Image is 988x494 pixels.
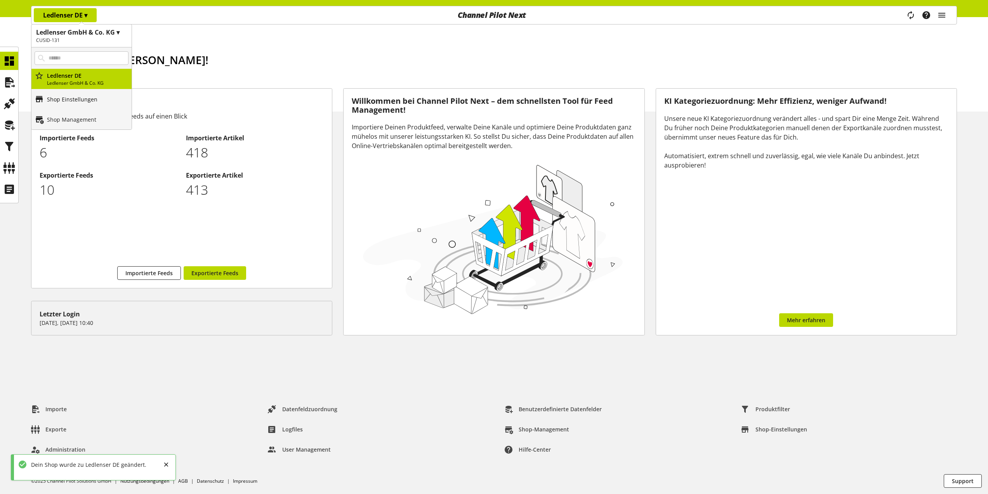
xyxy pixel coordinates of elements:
p: Ledlenser DE [43,10,87,20]
span: Produktfilter [755,405,790,413]
div: Letzter Login [40,309,324,319]
button: Support [944,474,982,488]
h1: Ledlenser GmbH & Co. KG ▾ [36,28,127,37]
span: Importierte Feeds [125,269,173,277]
a: Impressum [233,478,257,484]
span: ▾ [84,11,87,19]
a: Nutzungsbedingungen [120,478,169,484]
span: Exportierte Feeds [191,269,238,277]
h2: Exportierte Feeds [40,171,178,180]
span: Support [952,477,974,485]
span: Hilfe-Center [519,445,551,454]
h3: KI Kategoriezuordnung: Mehr Effizienz, weniger Aufwand! [664,97,948,106]
a: Hilfe-Center [498,443,557,457]
h2: Importierte Feeds [40,133,178,143]
a: Datenschutz [197,478,224,484]
a: Importierte Feeds [117,266,181,280]
span: Datenfeldzuordnung [282,405,337,413]
a: Datenfeldzuordnung [262,402,344,416]
a: Benutzerdefinierte Datenfelder [498,402,608,416]
span: Logfiles [282,425,303,433]
p: 418 [186,143,324,162]
div: Importiere Deinen Produktfeed, verwalte Deine Kanäle und optimiere Deine Produktdaten ganz mühelo... [352,122,636,150]
nav: main navigation [31,6,957,24]
p: 413 [186,180,324,200]
a: User Management [262,443,337,457]
p: Shop Management [47,115,96,124]
h2: [DATE] ist der [DATE] [43,71,957,80]
p: Shop Einstellungen [47,95,97,103]
a: Shop-Einstellungen [735,422,813,436]
span: Administration [45,445,85,454]
a: Logfiles [262,422,309,436]
p: Ledlenser GmbH & Co. KG [47,80,128,87]
span: User Management [282,445,331,454]
p: Ledlenser DE [47,72,128,80]
div: Dein Shop wurde zu Ledlenser DE geändert. [27,461,146,469]
h2: CUSID-131 [36,37,127,44]
span: Importe [45,405,67,413]
p: [DATE], [DATE] 10:40 [40,319,324,327]
span: Exporte [45,425,66,433]
a: Shop Management [31,109,132,129]
a: Exportierte Feeds [184,266,246,280]
span: Shop-Einstellungen [755,425,807,433]
a: Exporte [25,422,73,436]
span: Shop-Management [519,425,569,433]
span: Mehr erfahren [787,316,825,324]
a: Administration [25,443,92,457]
a: Shop-Management [498,422,575,436]
span: Benutzerdefinierte Datenfelder [519,405,602,413]
p: 10 [40,180,178,200]
h3: Willkommen bei Channel Pilot Next – dem schnellsten Tool für Feed Management! [352,97,636,114]
img: 78e1b9dcff1e8392d83655fcfc870417.svg [359,160,626,317]
a: Mehr erfahren [779,313,833,327]
div: Alle Informationen zu Deinen Feeds auf einen Blick [40,112,324,121]
p: 6 [40,143,178,162]
a: Shop Einstellungen [31,89,132,109]
h2: Exportierte Artikel [186,171,324,180]
a: AGB [178,478,188,484]
a: Produktfilter [735,402,796,416]
a: Importe [25,402,73,416]
h2: Importierte Artikel [186,133,324,143]
div: Unsere neue KI Kategoriezuordnung verändert alles - und spart Dir eine Menge Zeit. Während Du frü... [664,114,948,170]
li: ©2025 Channel Pilot Solutions GmbH [31,478,120,485]
h3: Feed-Übersicht [40,97,324,108]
